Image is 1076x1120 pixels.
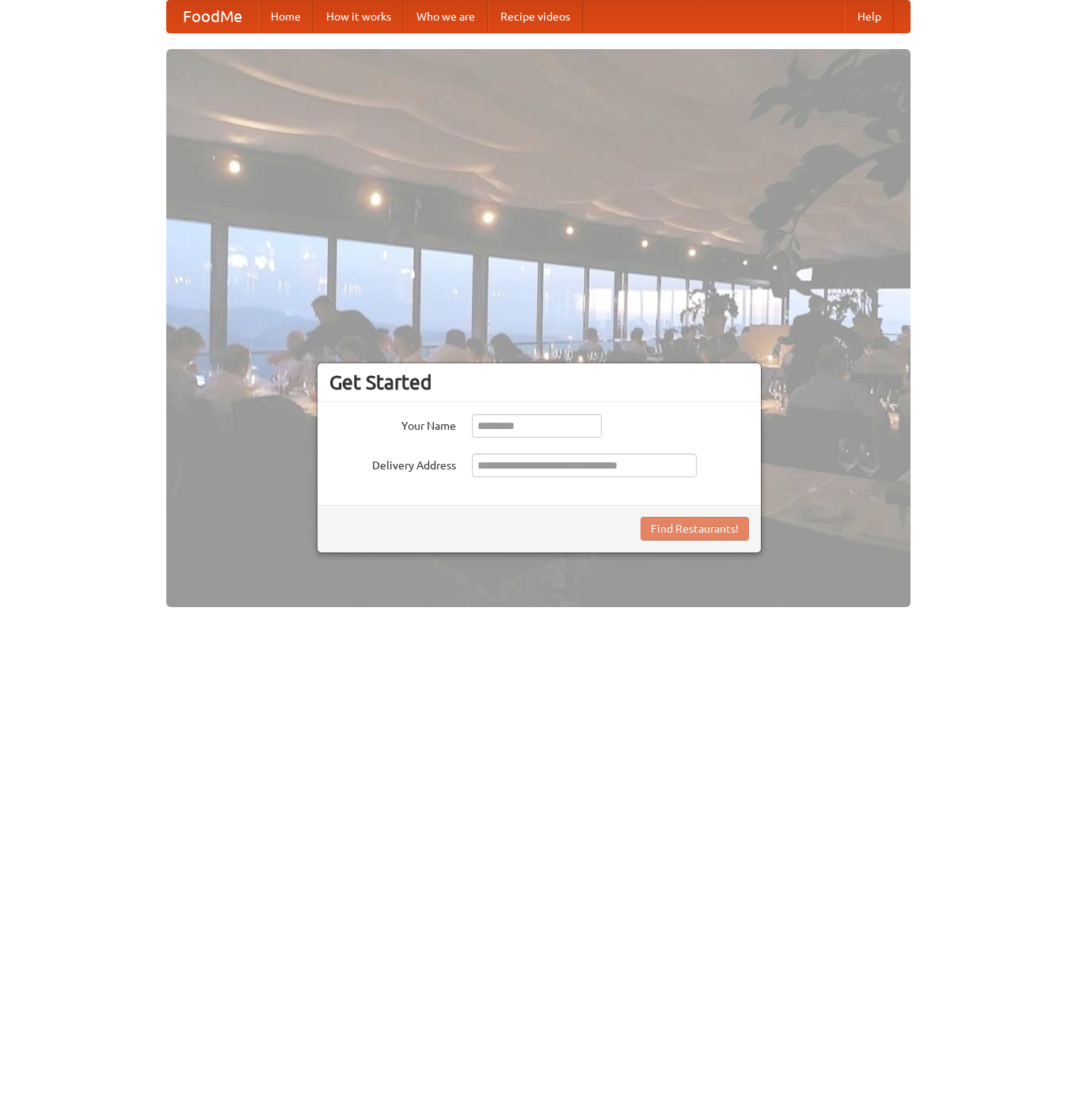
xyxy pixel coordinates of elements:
[329,370,749,394] h3: Get Started
[167,1,258,32] a: FoodMe
[258,1,314,32] a: Home
[314,1,404,32] a: How it works
[641,517,749,541] button: Find Restaurants!
[488,1,583,32] a: Recipe videos
[329,454,456,473] label: Delivery Address
[329,414,456,434] label: Your Name
[845,1,894,32] a: Help
[404,1,488,32] a: Who we are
